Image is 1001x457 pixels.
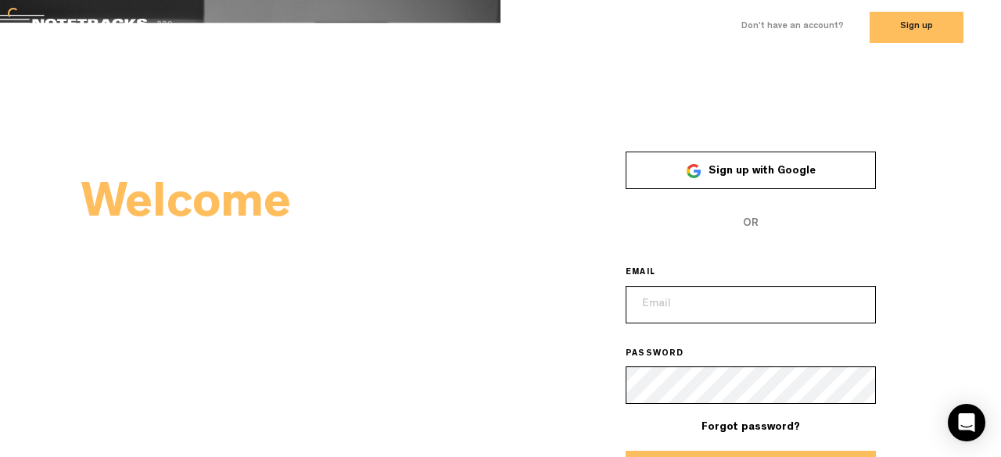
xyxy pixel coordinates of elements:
label: EMAIL [626,267,677,280]
button: Sign up [870,12,963,43]
a: Forgot password? [701,422,800,433]
input: Email [626,286,876,323]
div: Open Intercom Messenger [948,404,985,441]
span: Sign up with Google [709,166,816,177]
label: PASSWORD [626,348,706,361]
span: OR [626,205,876,242]
h2: Welcome [81,184,500,228]
h2: Back [81,236,500,280]
label: Don't have an account? [741,20,844,34]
